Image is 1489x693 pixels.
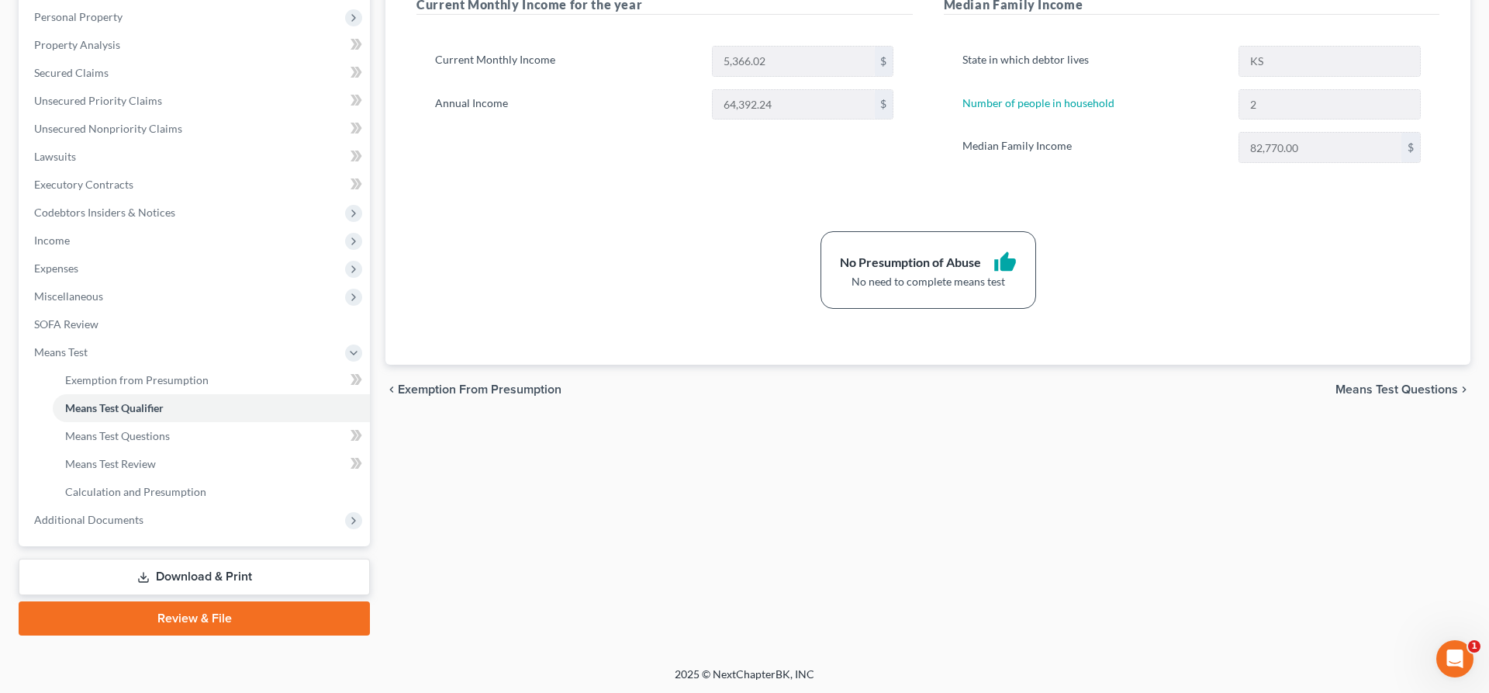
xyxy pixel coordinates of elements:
[713,47,875,76] input: 0.00
[65,457,156,470] span: Means Test Review
[19,601,370,636] a: Review & File
[840,254,981,272] div: No Presumption of Abuse
[427,46,704,77] label: Current Monthly Income
[19,559,370,595] a: Download & Print
[53,478,370,506] a: Calculation and Presumption
[65,373,209,386] span: Exemption from Presumption
[713,90,875,120] input: 0.00
[427,89,704,120] label: Annual Income
[22,310,370,338] a: SOFA Review
[34,289,103,303] span: Miscellaneous
[34,178,133,191] span: Executory Contracts
[875,47,893,76] div: $
[34,234,70,247] span: Income
[1239,47,1420,76] input: State
[955,46,1232,77] label: State in which debtor lives
[22,143,370,171] a: Lawsuits
[1436,640,1473,677] iframe: Intercom live chat
[955,132,1232,163] label: Median Family Income
[34,66,109,79] span: Secured Claims
[22,115,370,143] a: Unsecured Nonpriority Claims
[53,450,370,478] a: Means Test Review
[1335,383,1470,396] button: Means Test Questions chevron_right
[1335,383,1458,396] span: Means Test Questions
[34,317,98,331] span: SOFA Review
[22,171,370,199] a: Executory Contracts
[34,513,143,526] span: Additional Documents
[962,96,1114,109] a: Number of people in household
[34,122,182,135] span: Unsecured Nonpriority Claims
[385,383,398,396] i: chevron_left
[1401,133,1420,162] div: $
[34,10,123,23] span: Personal Property
[385,383,561,396] button: chevron_left Exemption from Presumption
[1239,90,1420,120] input: --
[34,94,162,107] span: Unsecured Priority Claims
[993,251,1017,274] i: thumb_up
[53,422,370,450] a: Means Test Questions
[65,429,170,442] span: Means Test Questions
[53,394,370,422] a: Means Test Qualifier
[65,485,206,498] span: Calculation and Presumption
[1239,133,1401,162] input: 0.00
[875,90,893,120] div: $
[840,274,1017,289] div: No need to complete means test
[398,383,561,396] span: Exemption from Presumption
[22,31,370,59] a: Property Analysis
[22,87,370,115] a: Unsecured Priority Claims
[22,59,370,87] a: Secured Claims
[53,366,370,394] a: Exemption from Presumption
[34,38,120,51] span: Property Analysis
[65,401,164,414] span: Means Test Qualifier
[34,345,88,359] span: Means Test
[34,206,175,219] span: Codebtors Insiders & Notices
[1468,640,1480,653] span: 1
[34,150,76,163] span: Lawsuits
[34,262,78,275] span: Expenses
[1458,383,1470,396] i: chevron_right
